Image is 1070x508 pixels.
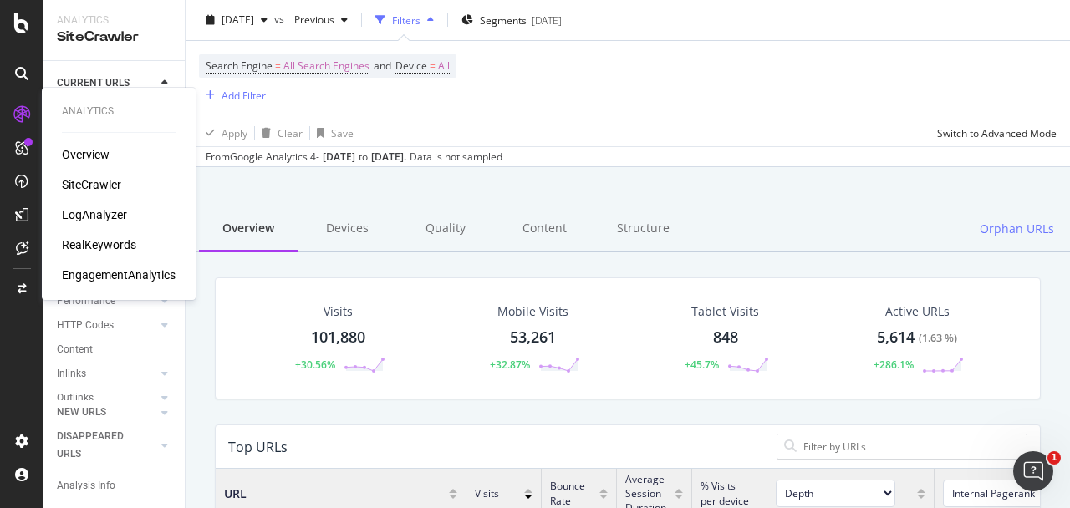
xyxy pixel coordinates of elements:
[62,104,176,119] div: Analytics
[295,358,335,372] div: +30.56%
[323,150,355,165] div: [DATE]
[62,206,127,223] a: LogAnalyzer
[199,119,247,146] button: Apply
[885,303,950,319] span: Active URLs
[594,206,692,252] div: Structure
[274,11,288,25] span: vs
[57,341,93,358] div: Content
[57,28,171,47] div: SiteCrawler
[62,267,176,283] a: EngagementAnalytics
[199,85,266,105] button: Add Filter
[532,13,562,27] div: [DATE]
[57,428,141,463] div: DISAPPEARED URLS
[57,13,171,28] div: Analytics
[57,389,156,407] a: Outlinks
[392,13,420,27] div: Filters
[298,206,396,252] div: Devices
[288,7,354,33] button: Previous
[430,58,436,73] span: =
[57,365,86,383] div: Inlinks
[776,480,909,507] span: [object Object]
[930,119,1057,146] button: Switch to Advanced Mode
[324,303,353,320] div: Visits
[283,54,369,78] span: All Search Engines
[374,58,391,73] span: and
[222,88,266,102] div: Add Filter
[495,206,594,252] div: Content
[1047,451,1061,465] span: 1
[206,58,273,73] span: Search Engine
[57,292,156,310] a: Performance
[278,125,303,140] div: Clear
[480,13,527,27] span: Segments
[222,125,247,140] div: Apply
[57,389,94,407] div: Outlinks
[691,303,759,320] div: Tablet Visits
[874,358,914,372] div: +286.1%
[438,54,450,78] span: All
[57,404,106,421] div: NEW URLS
[206,150,502,165] div: From Google Analytics 4 - to Data is not sampled
[937,125,1057,140] div: Switch to Advanced Mode
[57,74,130,92] div: CURRENT URLS
[371,150,406,165] div: [DATE] .
[57,74,156,92] a: CURRENT URLS
[980,221,1054,237] span: Orphan URLs
[288,13,334,27] span: Previous
[550,479,591,507] span: Bounce Rate
[510,327,556,348] div: 53,261
[228,439,288,455] div: Top URLs
[311,327,365,348] div: 101,880
[713,327,738,348] div: 848
[310,119,354,146] button: Save
[455,7,568,33] button: Segments[DATE]
[62,176,121,193] a: SiteCrawler
[255,119,303,146] button: Clear
[199,7,274,33] button: [DATE]
[275,58,281,73] span: =
[497,303,568,320] div: Mobile Visits
[802,439,1020,455] input: Filter by URLs
[919,331,957,346] div: ( 1.63 % )
[224,485,247,502] span: URL
[685,358,719,372] div: +45.7%
[57,477,115,495] div: Analysis Info
[396,206,495,252] div: Quality
[57,404,156,421] a: NEW URLS
[369,7,441,33] button: Filters
[57,477,173,495] a: Analysis Info
[701,479,750,507] span: % Visits per device
[62,146,110,163] a: Overview
[57,341,173,358] a: Content
[62,236,136,253] a: RealKeywords
[57,317,156,334] a: HTTP Codes
[222,13,254,27] span: 2025 Sep. 20th
[475,486,499,500] span: Visits
[331,125,354,140] div: Save
[877,327,957,348] div: 5,614
[199,206,298,252] div: Overview
[57,317,114,334] div: HTTP Codes
[57,292,115,310] div: Performance
[490,358,530,372] div: +32.87%
[57,365,156,383] a: Inlinks
[57,428,156,463] a: DISAPPEARED URLS
[1013,451,1053,491] iframe: Intercom live chat
[395,58,427,73] span: Device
